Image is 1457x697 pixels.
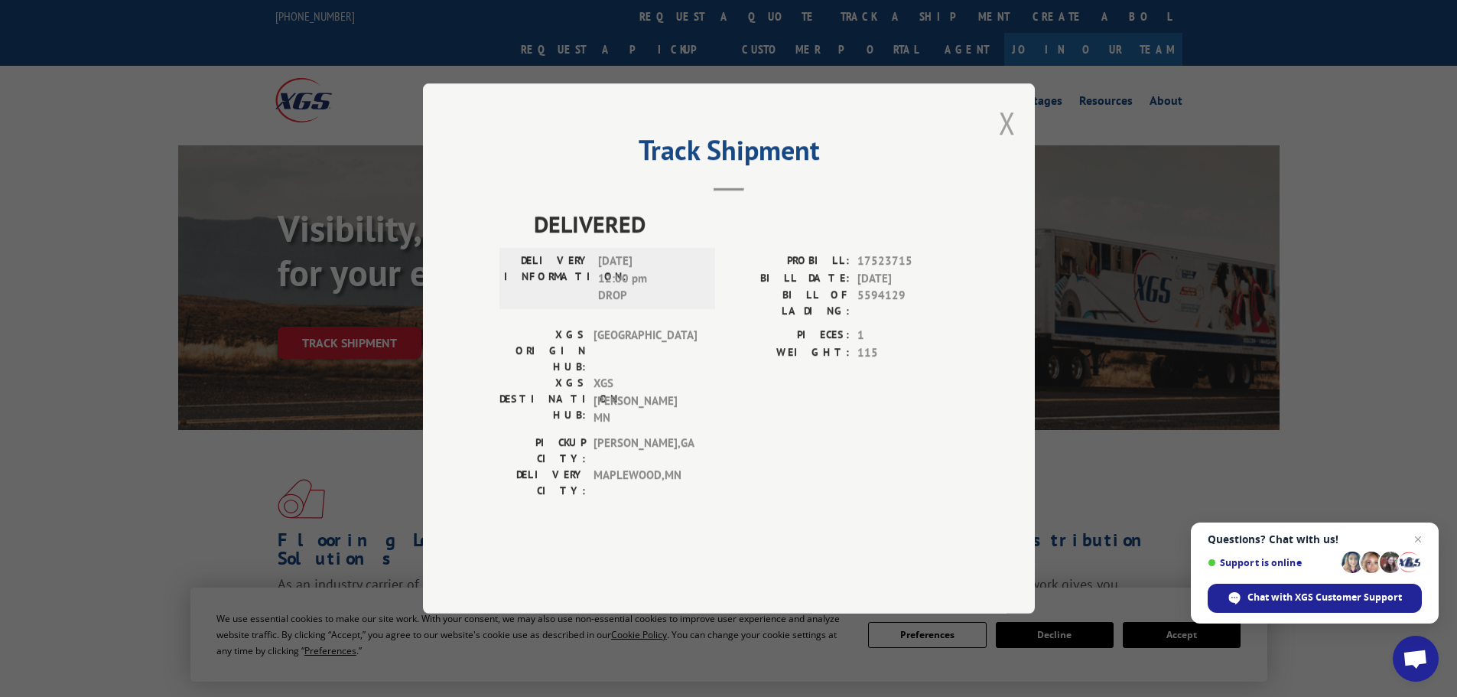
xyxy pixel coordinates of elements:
[1208,584,1422,613] div: Chat with XGS Customer Support
[729,287,850,319] label: BILL OF LADING:
[857,270,958,288] span: [DATE]
[857,327,958,344] span: 1
[499,375,586,427] label: XGS DESTINATION HUB:
[1393,636,1439,682] div: Open chat
[534,207,958,241] span: DELIVERED
[598,252,701,305] span: [DATE] 12:00 pm DROP
[857,252,958,270] span: 17523715
[1208,557,1336,568] span: Support is online
[999,103,1016,143] button: Close modal
[594,327,697,375] span: [GEOGRAPHIC_DATA]
[499,327,586,375] label: XGS ORIGIN HUB:
[504,252,590,305] label: DELIVERY INFORMATION:
[857,344,958,362] span: 115
[1247,591,1402,604] span: Chat with XGS Customer Support
[729,252,850,270] label: PROBILL:
[729,270,850,288] label: BILL DATE:
[499,467,586,499] label: DELIVERY CITY:
[1409,530,1427,549] span: Close chat
[1208,533,1422,546] span: Questions? Chat with us!
[729,344,850,362] label: WEIGHT:
[594,375,697,427] span: XGS [PERSON_NAME] MN
[729,327,850,344] label: PIECES:
[594,435,697,467] span: [PERSON_NAME] , GA
[499,435,586,467] label: PICKUP CITY:
[857,287,958,319] span: 5594129
[594,467,697,499] span: MAPLEWOOD , MN
[499,139,958,168] h2: Track Shipment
